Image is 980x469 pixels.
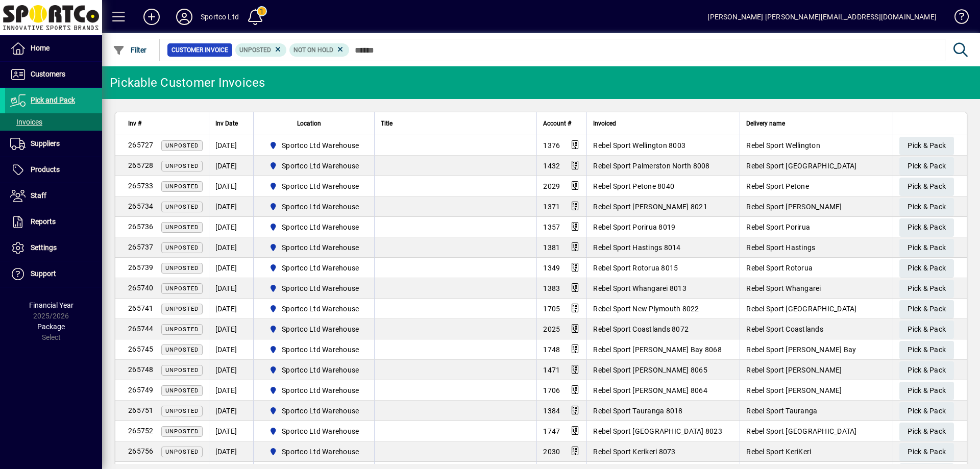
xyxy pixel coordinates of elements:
[31,165,60,174] span: Products
[543,284,560,292] span: 1383
[165,306,199,312] span: Unposted
[209,360,253,380] td: [DATE]
[209,380,253,401] td: [DATE]
[746,407,817,415] span: Rebel Sport Tauranga
[265,343,363,356] span: Sportco Ltd Warehouse
[899,402,954,421] button: Pick & Pack
[593,386,707,394] span: Rebel Sport [PERSON_NAME] 8064
[239,46,271,54] span: Unposted
[128,365,154,374] span: 265748
[899,218,954,237] button: Pick & Pack
[746,264,813,272] span: Rebel Sport Rotorua
[746,325,823,333] span: Rebel Sport Coastlands
[593,427,722,435] span: Rebel Sport [GEOGRAPHIC_DATA] 8023
[31,269,56,278] span: Support
[31,217,56,226] span: Reports
[110,75,265,91] div: Pickable Customer Invoices
[746,366,842,374] span: Rebel Sport [PERSON_NAME]
[165,367,199,374] span: Unposted
[593,264,678,272] span: Rebel Sport Rotorua 8015
[128,263,154,271] span: 265739
[908,137,946,154] span: Pick & Pack
[899,443,954,461] button: Pick & Pack
[265,221,363,233] span: Sportco Ltd Warehouse
[209,258,253,278] td: [DATE]
[543,448,560,456] span: 2030
[908,239,946,256] span: Pick & Pack
[908,280,946,297] span: Pick & Pack
[201,9,239,25] div: Sportco Ltd
[5,235,102,261] a: Settings
[209,441,253,462] td: [DATE]
[31,139,60,147] span: Suppliers
[593,223,675,231] span: Rebel Sport Porirua 8019
[5,131,102,157] a: Suppliers
[265,303,363,315] span: Sportco Ltd Warehouse
[543,305,560,313] span: 1705
[746,448,811,456] span: Rebel Sport KeriKeri
[908,158,946,175] span: Pick & Pack
[209,278,253,299] td: [DATE]
[209,196,253,217] td: [DATE]
[209,237,253,258] td: [DATE]
[165,224,199,231] span: Unposted
[128,325,154,333] span: 265744
[209,401,253,421] td: [DATE]
[265,139,363,152] span: Sportco Ltd Warehouse
[282,406,359,416] span: Sportco Ltd Warehouse
[31,243,57,252] span: Settings
[265,262,363,274] span: Sportco Ltd Warehouse
[908,362,946,379] span: Pick & Pack
[165,387,199,394] span: Unposted
[5,157,102,183] a: Products
[899,300,954,318] button: Pick & Pack
[265,241,363,254] span: Sportco Ltd Warehouse
[260,118,369,129] div: Location
[171,45,228,55] span: Customer Invoice
[593,407,682,415] span: Rebel Sport Tauranga 8018
[543,366,560,374] span: 1471
[209,176,253,196] td: [DATE]
[265,405,363,417] span: Sportco Ltd Warehouse
[908,382,946,399] span: Pick & Pack
[707,9,937,25] div: [PERSON_NAME] [PERSON_NAME][EMAIL_ADDRESS][DOMAIN_NAME]
[282,222,359,232] span: Sportco Ltd Warehouse
[899,341,954,359] button: Pick & Pack
[165,265,199,271] span: Unposted
[746,182,809,190] span: Rebel Sport Petone
[209,421,253,441] td: [DATE]
[5,36,102,61] a: Home
[297,118,321,129] span: Location
[110,41,150,59] button: Filter
[543,345,560,354] span: 1748
[282,385,359,396] span: Sportco Ltd Warehouse
[381,118,530,129] div: Title
[593,448,675,456] span: Rebel Sport Kerikeri 8073
[746,386,842,394] span: Rebel Sport [PERSON_NAME]
[128,118,141,129] span: Inv #
[908,443,946,460] span: Pick & Pack
[543,223,560,231] span: 1357
[165,244,199,251] span: Unposted
[947,2,967,35] a: Knowledge Base
[209,319,253,339] td: [DATE]
[908,403,946,419] span: Pick & Pack
[135,8,168,26] button: Add
[593,203,707,211] span: Rebel Sport [PERSON_NAME] 8021
[746,427,856,435] span: Rebel Sport [GEOGRAPHIC_DATA]
[282,324,359,334] span: Sportco Ltd Warehouse
[165,347,199,353] span: Unposted
[899,280,954,298] button: Pick & Pack
[128,223,154,231] span: 265736
[282,304,359,314] span: Sportco Ltd Warehouse
[265,364,363,376] span: Sportco Ltd Warehouse
[209,339,253,360] td: [DATE]
[289,43,349,57] mat-chip: Hold Status: Not On Hold
[899,157,954,176] button: Pick & Pack
[908,260,946,277] span: Pick & Pack
[128,182,154,190] span: 265733
[282,263,359,273] span: Sportco Ltd Warehouse
[908,301,946,317] span: Pick & Pack
[128,141,154,149] span: 265727
[128,284,154,292] span: 265740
